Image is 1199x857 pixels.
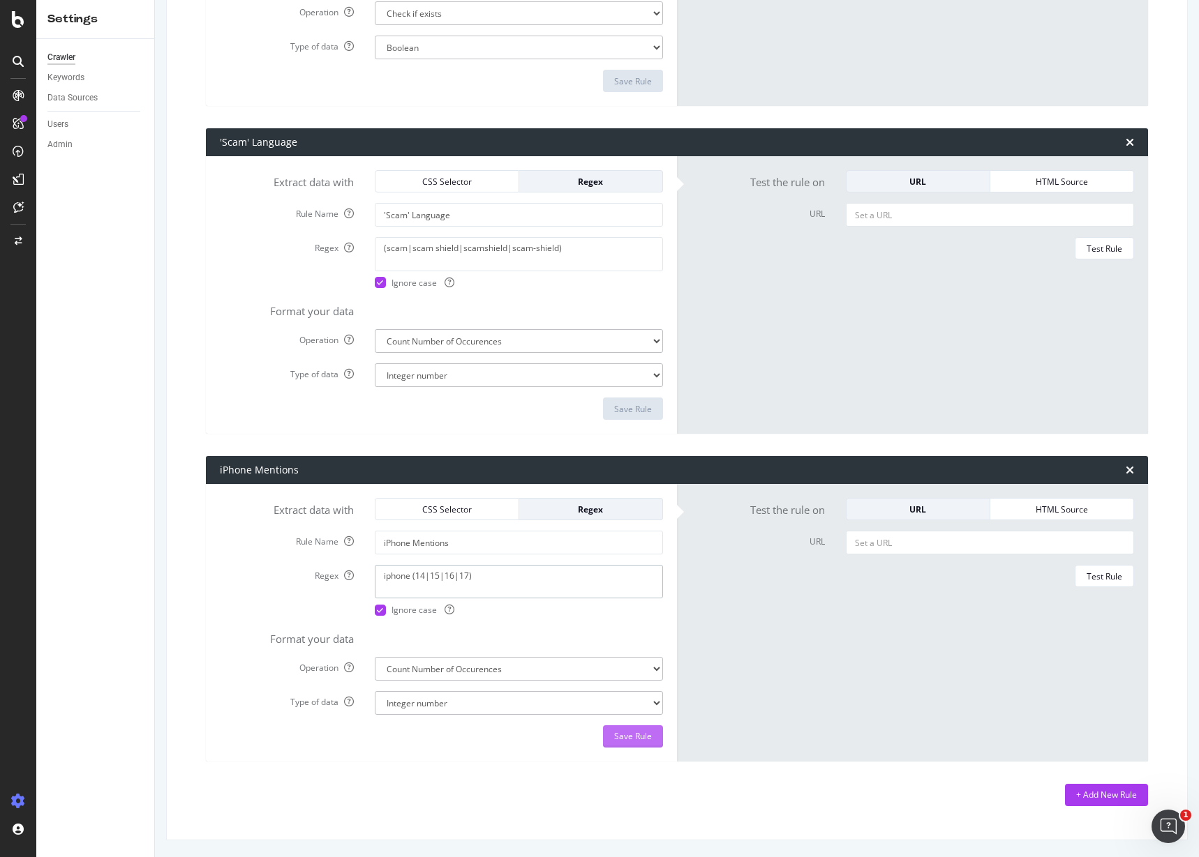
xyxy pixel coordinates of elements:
[680,203,835,220] label: URL
[47,137,144,152] a: Admin
[209,1,364,18] label: Operation
[603,725,663,748] button: Save Rule
[1001,503,1122,515] div: HTML Source
[1065,784,1148,806] button: + Add New Rule
[990,170,1134,192] button: HTML Source
[1076,789,1137,801] div: + Add New Rule
[990,498,1134,520] button: HTML Source
[209,329,364,346] label: Operation
[209,627,364,646] label: Format your data
[1126,464,1134,476] div: times
[209,237,364,254] label: Regex
[846,498,990,520] button: URL
[209,363,364,380] label: Type of data
[392,604,454,616] span: Ignore case
[47,117,68,132] div: Users
[392,277,454,289] span: Ignore case
[680,498,835,517] label: Test the rule on
[858,503,978,515] div: URL
[846,203,1134,227] input: Set a URL
[47,70,144,85] a: Keywords
[1087,243,1122,255] div: Test Rule
[680,170,835,190] label: Test the rule on
[858,176,978,188] div: URL
[220,463,299,477] div: iPhone Mentions
[1087,570,1122,582] div: Test Rule
[47,11,143,27] div: Settings
[47,117,144,132] a: Users
[846,170,990,192] button: URL
[375,565,663,598] textarea: iphone (14|15|16|17)
[387,503,507,515] div: CSS Selector
[209,299,364,319] label: Format your data
[1126,137,1134,148] div: times
[375,531,663,554] input: Provide a name
[614,403,652,415] div: Save Rule
[209,170,364,190] label: Extract data with
[47,50,75,65] div: Crawler
[603,397,663,420] button: Save Rule
[1075,237,1134,259] button: Test Rule
[846,531,1134,554] input: Set a URL
[530,176,651,188] div: Regex
[1180,810,1191,821] span: 1
[375,170,519,192] button: CSS Selector
[680,531,835,547] label: URL
[387,176,507,188] div: CSS Selector
[375,498,519,520] button: CSS Selector
[220,135,297,149] div: 'Scam' Language
[47,91,98,105] div: Data Sources
[519,498,663,520] button: Regex
[519,170,663,192] button: Regex
[209,203,364,220] label: Rule Name
[209,565,364,582] label: Regex
[209,498,364,517] label: Extract data with
[530,503,651,515] div: Regex
[1152,810,1185,843] iframe: Intercom live chat
[47,50,144,65] a: Crawler
[1075,565,1134,587] button: Test Rule
[614,730,652,742] div: Save Rule
[614,75,652,87] div: Save Rule
[1001,176,1122,188] div: HTML Source
[375,237,663,271] textarea: (scam|scam shield|scamshield|scam-shield)
[47,91,144,105] a: Data Sources
[375,203,663,227] input: Provide a name
[47,70,84,85] div: Keywords
[209,691,364,708] label: Type of data
[47,137,73,152] div: Admin
[209,531,364,547] label: Rule Name
[209,36,364,52] label: Type of data
[603,70,663,92] button: Save Rule
[209,657,364,674] label: Operation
